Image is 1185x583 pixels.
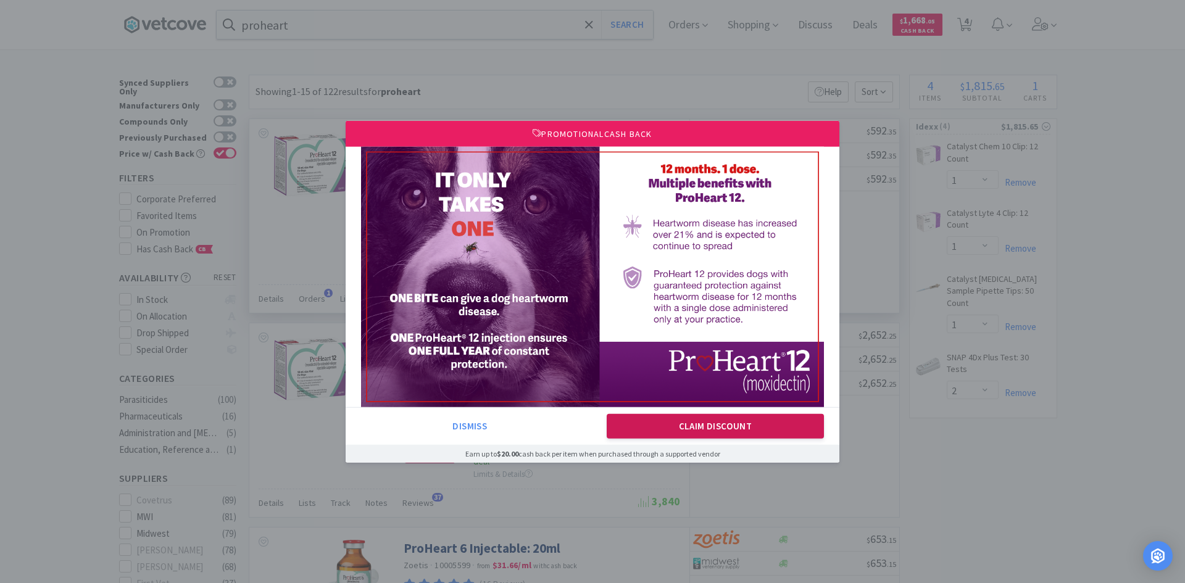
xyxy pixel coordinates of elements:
div: Open Intercom Messenger [1143,541,1173,571]
div: Earn up to cash back per item when purchased through a supported vendor [346,445,839,463]
span: $20.00 [497,449,518,458]
button: Dismiss [361,414,579,439]
button: Claim Discount [607,414,825,439]
div: Promotional Cash Back [346,120,839,146]
img: creative_image [361,147,824,407]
